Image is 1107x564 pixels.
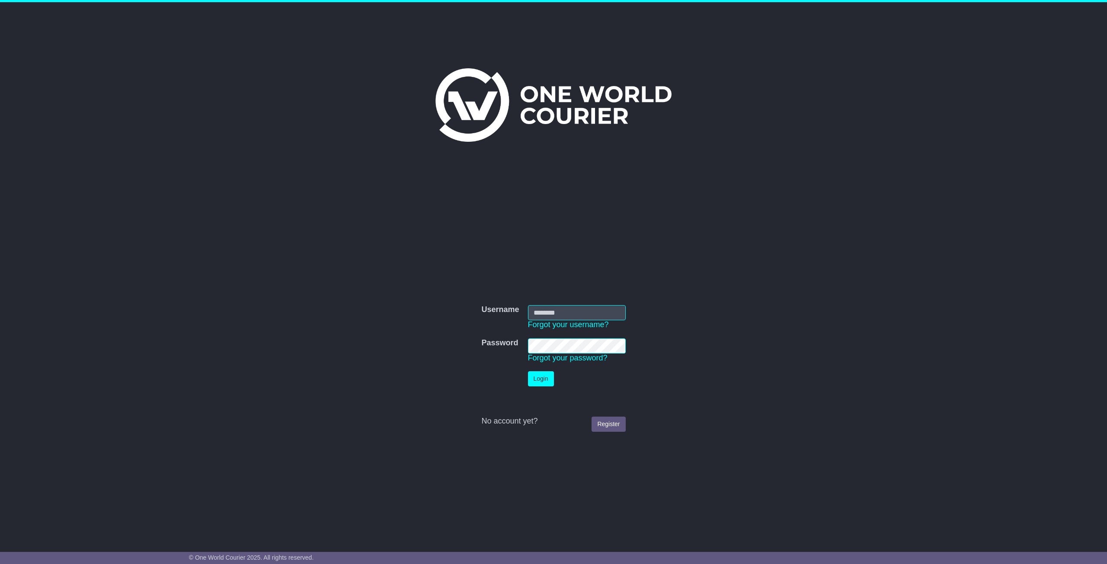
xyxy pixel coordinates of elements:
[528,371,554,386] button: Login
[592,417,625,432] a: Register
[481,305,519,315] label: Username
[481,338,518,348] label: Password
[528,320,609,329] a: Forgot your username?
[189,554,314,561] span: © One World Courier 2025. All rights reserved.
[435,68,672,142] img: One World
[481,417,625,426] div: No account yet?
[528,354,608,362] a: Forgot your password?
